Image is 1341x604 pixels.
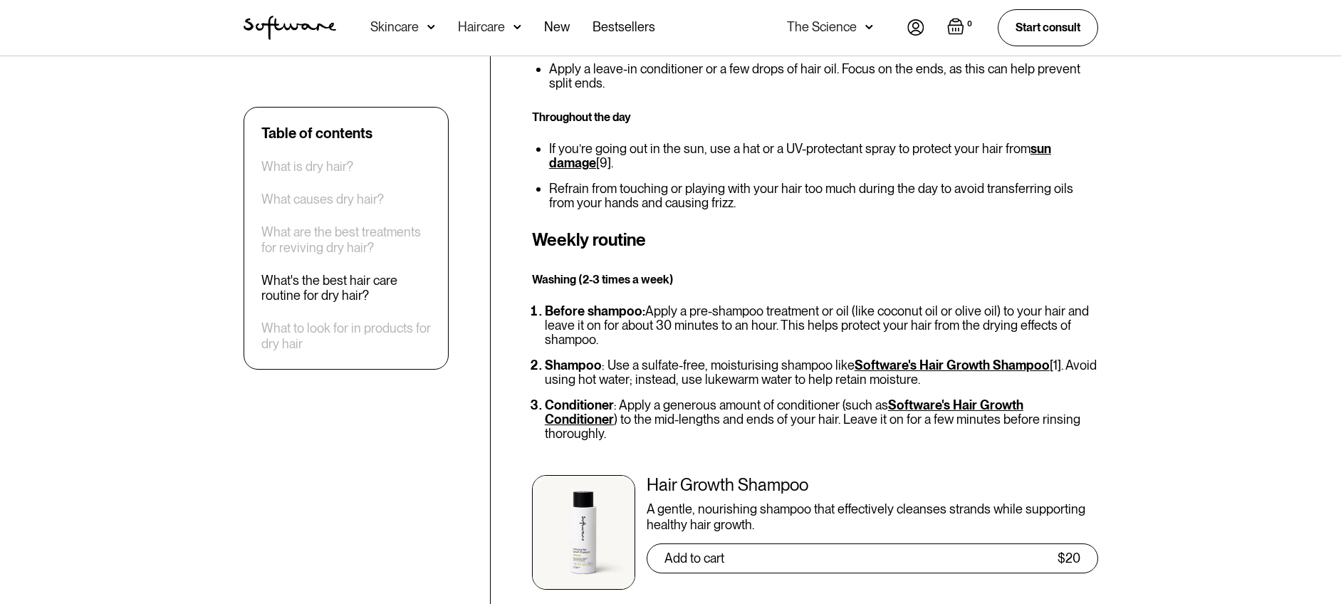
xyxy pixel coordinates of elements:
h4: Washing (2-3 times a week) [532,270,1098,290]
a: Open empty cart [947,18,975,38]
a: What's the best hair care routine for dry hair? [261,273,431,303]
strong: Shampoo [545,358,602,373]
a: sun damage [549,141,1051,170]
div: Hair Growth Shampoo [647,475,1098,496]
div: The Science [787,20,857,34]
li: : Use a sulfate-free, moisturising shampoo like [1]. Avoid using hot water; instead, use lukewarm... [545,358,1098,387]
img: arrow down [865,20,873,34]
li: Refrain from touching or playing with your hair too much during the day to avoid transferring oil... [549,182,1098,210]
a: Software's Hair Growth Conditioner [545,397,1023,427]
a: Hair Growth ShampooA gentle, nourishing shampoo that effectively cleanses strands while supportin... [532,475,1098,590]
div: Table of contents [261,125,372,142]
a: home [244,16,336,40]
div: Haircare [458,20,505,34]
img: Software Logo [244,16,336,40]
a: Software's Hair Growth Shampoo [855,358,1050,373]
div: Skincare [370,20,419,34]
a: What are the best treatments for reviving dry hair? [261,224,431,255]
strong: Conditioner [545,397,614,412]
img: arrow down [513,20,521,34]
li: : Apply a generous amount of conditioner (such as ) to the mid-lengths and ends of your hair. Lea... [545,398,1098,441]
strong: Weekly routine [532,229,646,250]
li: Apply a leave-in conditioner or a few drops of hair oil. Focus on the ends, as this can help prev... [549,62,1098,90]
a: What causes dry hair? [261,192,384,207]
li: If you’re going out in the sun, use a hat or a UV-protectant spray to protect your hair from [9]. [549,142,1098,170]
img: arrow down [427,20,435,34]
a: What to look for in products for dry hair [261,321,431,351]
li: Apply a pre-shampoo treatment or oil (like coconut oil or olive oil) to your hair and leave it on... [545,304,1098,347]
div: Add to cart [664,551,724,566]
a: Start consult [998,9,1098,46]
strong: Before shampoo: [545,303,645,318]
a: What is dry hair? [261,159,353,175]
div: $20 [1058,551,1080,566]
h4: Throughout the day [532,108,1098,127]
div: A gentle, nourishing shampoo that effectively cleanses strands while supporting healthy hair growth. [647,501,1098,532]
div: 0 [964,18,975,31]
